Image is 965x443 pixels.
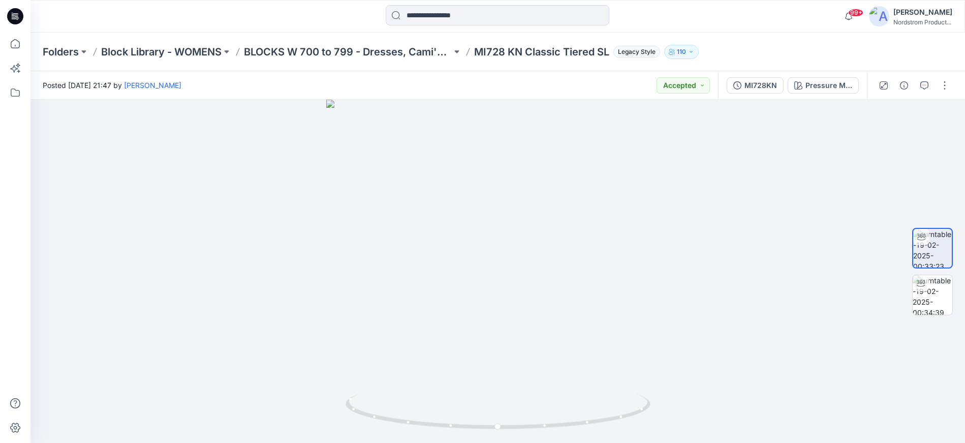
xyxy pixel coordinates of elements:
span: Legacy Style [613,46,660,58]
div: [PERSON_NAME] [893,6,952,18]
button: Details [896,77,912,94]
a: Block Library - WOMENS [101,45,222,59]
a: BLOCKS W 700 to 799 - Dresses, Cami's, Gowns, Chemise [244,45,452,59]
p: MI728 KN Classic Tiered SL [474,45,609,59]
button: 110 [664,45,699,59]
button: MI728KN [727,77,784,94]
div: MI728KN [744,80,777,91]
a: [PERSON_NAME] [124,81,181,90]
div: Pressure Map [805,80,852,91]
img: turntable-19-02-2025-00:33:23 [913,229,952,268]
span: Posted [DATE] 21:47 by [43,80,181,91]
span: 99+ [848,9,863,17]
button: Legacy Style [609,45,660,59]
button: Pressure Map [788,77,859,94]
img: turntable-19-02-2025-00:34:39 [913,275,952,315]
a: Folders [43,45,79,59]
p: 110 [677,46,686,57]
div: Nordstrom Product... [893,18,952,26]
img: avatar [869,6,889,26]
